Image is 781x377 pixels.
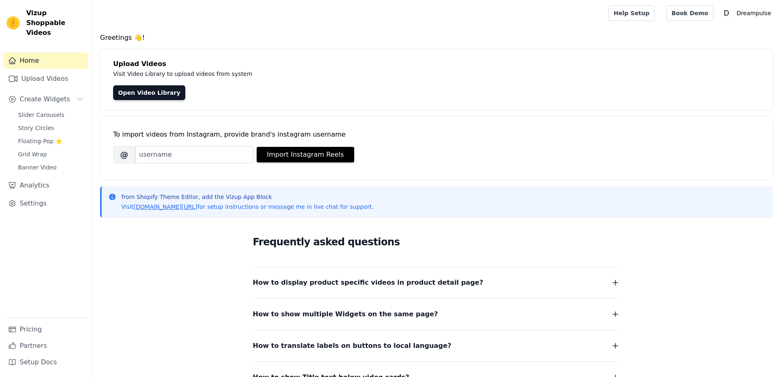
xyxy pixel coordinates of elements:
[253,340,451,352] span: How to translate labels on buttons to local language?
[3,354,88,370] a: Setup Docs
[121,203,373,211] p: Visit for setup instructions or message me in live chat for support.
[18,124,54,132] span: Story Circles
[121,193,373,201] p: from Shopify Theme Editor, add the Vizup App Block
[18,163,57,171] span: Banner Video
[3,321,88,338] a: Pricing
[608,5,655,21] a: Help Setup
[253,308,438,320] span: How to show multiple Widgets on the same page?
[253,340,620,352] button: How to translate labels on buttons to local language?
[257,147,354,162] button: Import Instagram Reels
[100,33,773,43] h4: Greetings 👋!
[18,111,64,119] span: Slider Carousels
[113,59,760,69] h4: Upload Videos
[253,234,620,250] h2: Frequently asked questions
[733,6,774,21] p: Dreampulse
[135,146,253,163] input: username
[13,122,88,134] a: Story Circles
[3,177,88,194] a: Analytics
[13,149,88,160] a: Grid Wrap
[253,277,483,288] span: How to display product specific videos in product detail page?
[18,150,47,158] span: Grid Wrap
[3,195,88,212] a: Settings
[7,16,20,30] img: Vizup
[13,135,88,147] a: Floating-Pop ⭐
[3,338,88,354] a: Partners
[113,146,135,163] span: @
[253,277,620,288] button: How to display product specific videos in product detail page?
[666,5,713,21] a: Book Demo
[720,6,774,21] button: D Dreampulse
[18,137,62,145] span: Floating-Pop ⭐
[3,71,88,87] a: Upload Videos
[26,8,85,38] span: Vizup Shoppable Videos
[113,130,760,139] div: To import videos from Instagram, provide brand's instagram username
[113,69,480,79] p: Visit Video Library to upload videos from system
[134,203,198,210] a: [DOMAIN_NAME][URL]
[724,9,729,17] text: D
[13,109,88,121] a: Slider Carousels
[253,308,620,320] button: How to show multiple Widgets on the same page?
[13,162,88,173] a: Banner Video
[3,91,88,107] button: Create Widgets
[113,85,185,100] a: Open Video Library
[3,53,88,69] a: Home
[20,94,70,104] span: Create Widgets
